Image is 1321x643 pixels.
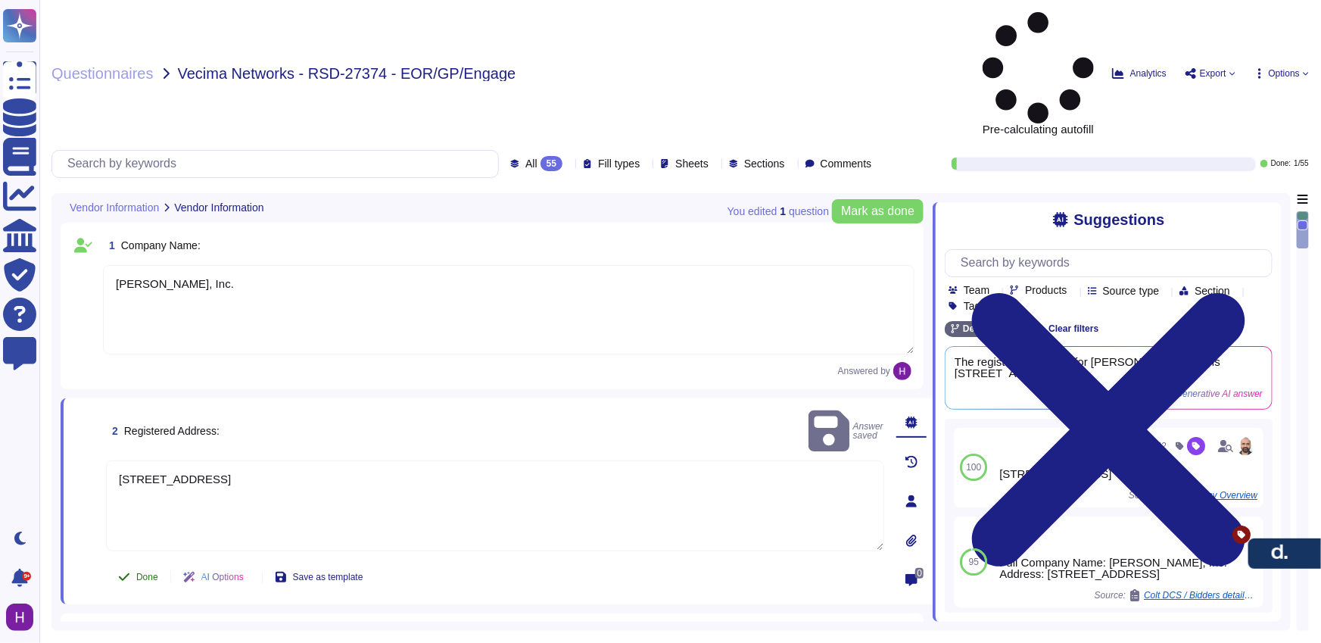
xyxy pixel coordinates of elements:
[838,367,890,376] span: Answered by
[966,463,981,472] span: 100
[6,604,33,631] img: user
[968,557,978,567] span: 95
[121,239,201,251] span: Company Name:
[1130,69,1167,78] span: Analytics
[103,240,115,251] span: 1
[525,158,537,169] span: All
[832,199,924,223] button: Mark as done
[103,265,914,354] textarea: [PERSON_NAME], Inc.
[178,66,516,81] span: Vecima Networks - RSD-27374 - EOR/GP/Engage
[1236,437,1254,455] img: user
[1112,67,1167,80] button: Analytics
[1269,69,1300,78] span: Options
[3,601,44,634] button: user
[106,460,884,551] textarea: [STREET_ADDRESS]
[893,362,911,380] img: user
[174,202,263,213] span: Vendor Information
[915,568,924,579] span: 0
[821,158,872,169] span: Comments
[727,206,829,217] span: You edited question
[1271,160,1291,167] span: Done:
[22,572,31,581] div: 9+
[136,573,158,582] span: Done
[293,573,363,582] span: Save as template
[744,158,785,169] span: Sections
[1200,69,1226,78] span: Export
[51,66,154,81] span: Questionnaires
[106,562,170,592] button: Done
[953,250,1272,276] input: Search by keywords
[983,12,1094,135] span: Pre-calculating autofill
[780,206,786,217] b: 1
[201,573,244,582] span: AI Options
[263,562,375,592] button: Save as template
[124,425,220,437] span: Registered Address:
[106,426,118,436] span: 2
[841,205,914,217] span: Mark as done
[541,156,562,171] div: 55
[675,158,709,169] span: Sheets
[60,151,498,177] input: Search by keywords
[70,202,159,213] span: Vendor Information
[808,407,884,455] span: Answer saved
[1295,160,1309,167] span: 1 / 55
[598,158,640,169] span: Fill types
